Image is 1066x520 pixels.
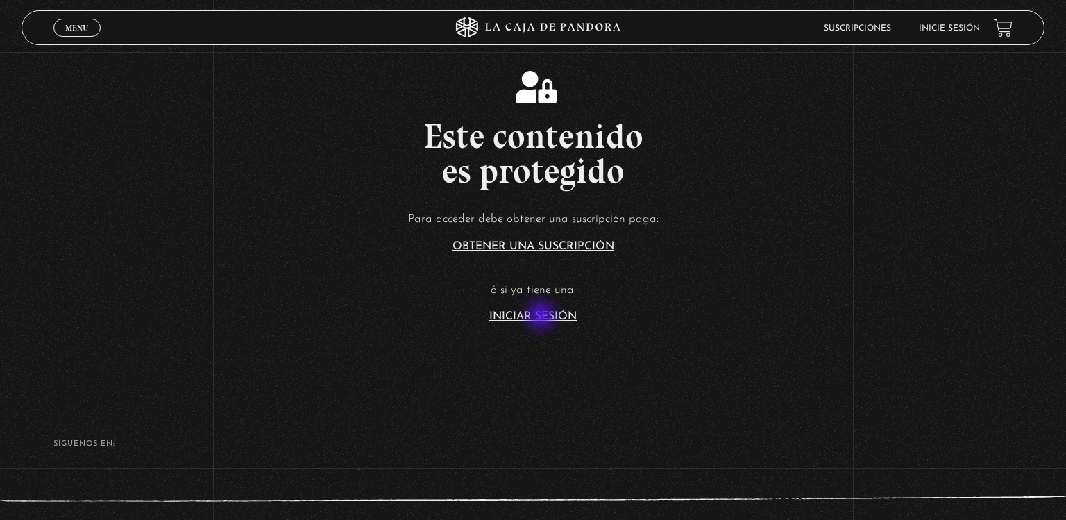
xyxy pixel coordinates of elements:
a: Iniciar Sesión [489,311,577,322]
span: Menu [65,24,88,32]
a: View your shopping cart [994,18,1013,37]
a: Inicie sesión [919,24,980,33]
h4: SÍguenos en: [53,440,1013,448]
span: Cerrar [61,35,94,45]
a: Obtener una suscripción [452,241,614,252]
a: Suscripciones [824,24,891,33]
